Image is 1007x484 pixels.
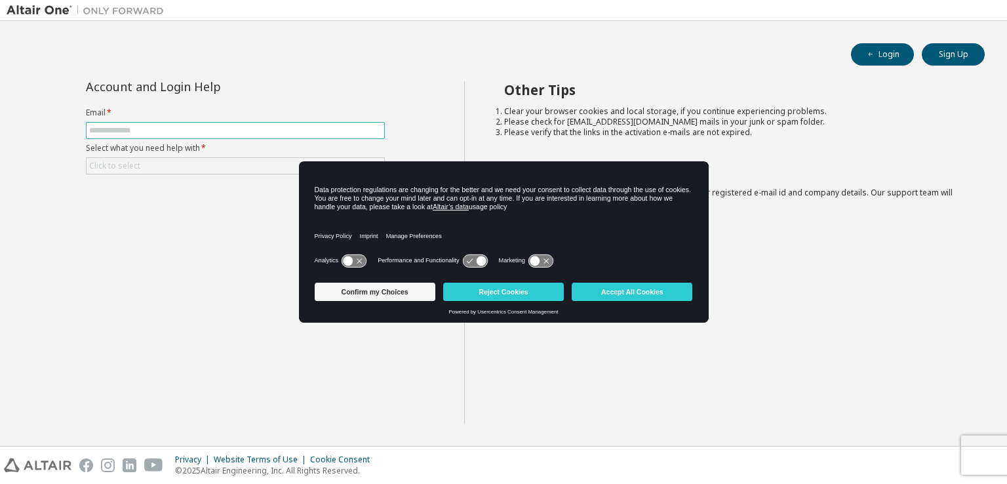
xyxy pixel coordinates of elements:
img: linkedin.svg [123,458,136,472]
label: Select what you need help with [86,143,385,153]
img: instagram.svg [101,458,115,472]
img: facebook.svg [79,458,93,472]
h2: Other Tips [504,81,962,98]
p: © 2025 Altair Engineering, Inc. All Rights Reserved. [175,465,378,476]
button: Sign Up [922,43,985,66]
img: altair_logo.svg [4,458,71,472]
li: Please verify that the links in the activation e-mails are not expired. [504,127,962,138]
div: Website Terms of Use [214,454,310,465]
img: youtube.svg [144,458,163,472]
div: Click to select [89,161,140,171]
div: Cookie Consent [310,454,378,465]
div: Privacy [175,454,214,465]
h2: Not sure how to login? [504,163,962,180]
li: Please check for [EMAIL_ADDRESS][DOMAIN_NAME] mails in your junk or spam folder. [504,117,962,127]
div: Click to select [87,158,384,174]
div: Account and Login Help [86,81,325,92]
li: Clear your browser cookies and local storage, if you continue experiencing problems. [504,106,962,117]
label: Email [86,108,385,118]
button: Login [851,43,914,66]
img: Altair One [7,4,170,17]
span: with a brief description of the problem, your registered e-mail id and company details. Our suppo... [504,187,953,209]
